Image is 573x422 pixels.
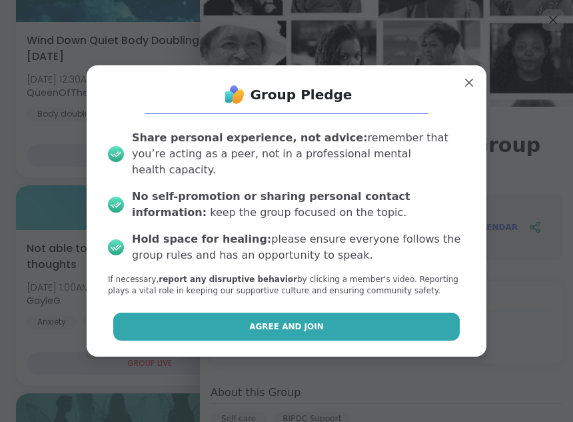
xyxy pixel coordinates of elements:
[132,189,465,221] div: keep the group focused on the topic.
[113,313,460,341] button: Agree and Join
[221,81,248,108] img: ShareWell Logo
[159,275,297,284] b: report any disruptive behavior
[251,85,352,104] h1: Group Pledge
[132,231,465,263] div: please ensure everyone follows the group rules and has an opportunity to speak.
[108,274,465,297] p: If necessary, by clicking a member‘s video. Reporting plays a vital role in keeping our supportiv...
[132,233,271,245] b: Hold space for healing:
[132,131,368,144] b: Share personal experience, not advice:
[132,130,465,178] div: remember that you’re acting as a peer, not in a professional mental health capacity.
[132,190,410,219] b: No self-promotion or sharing personal contact information:
[249,321,324,333] span: Agree and Join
